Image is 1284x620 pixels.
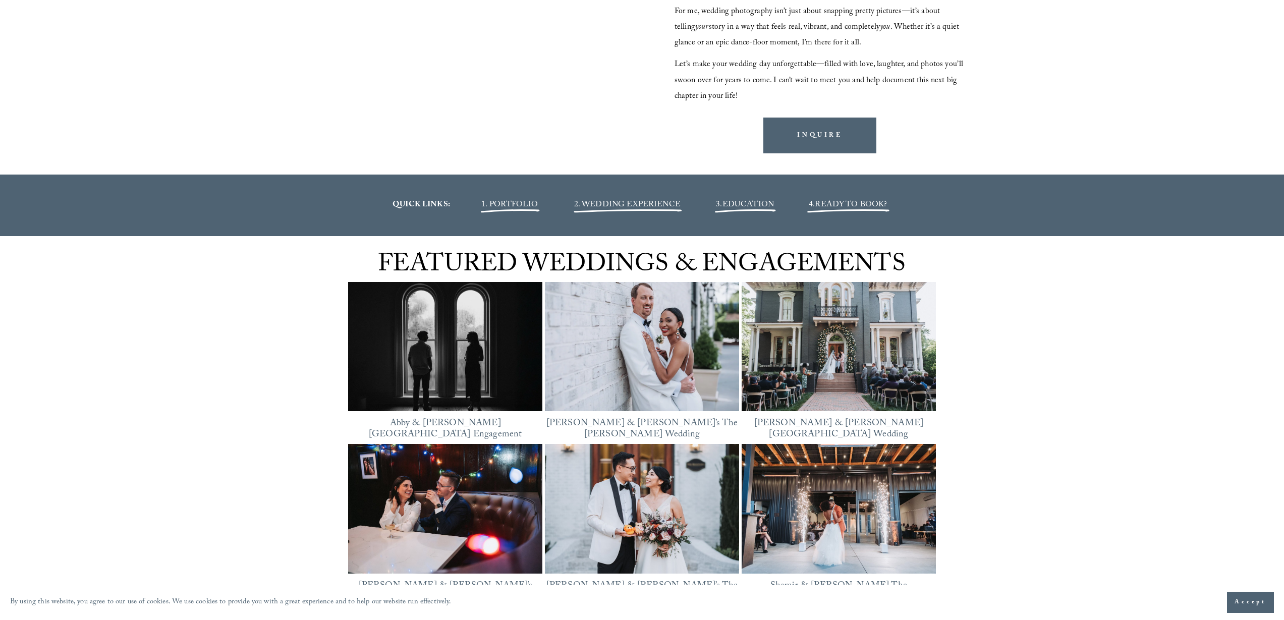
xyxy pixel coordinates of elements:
a: READY TO BOOK? [815,198,887,212]
a: EDUCATION [722,198,774,212]
a: [PERSON_NAME] & [PERSON_NAME]’s Downtown [GEOGRAPHIC_DATA] Engagement [359,579,532,616]
em: you [880,21,890,34]
img: Justine &amp; Xinli’s The Bradford Wedding [545,444,739,574]
a: [PERSON_NAME] & [PERSON_NAME]’s The [PERSON_NAME] Wedding [546,416,738,443]
img: Lorena &amp; Tom’s Downtown Durham Engagement [348,444,542,574]
a: [PERSON_NAME] & [PERSON_NAME]’s The Bradford Wedding [546,579,738,605]
img: Chantel &amp; James’ Heights House Hotel Wedding [742,282,936,412]
a: 1. PORTFOLIO [481,198,538,212]
a: INQUIRE [763,118,876,153]
em: your [695,21,709,34]
span: 3. [716,198,774,212]
a: Shamir & [PERSON_NAME] The [PERSON_NAME] Wedding [770,579,907,605]
span: For me, wedding photography isn’t just about snapping pretty pictures—it’s about telling story in... [675,5,961,50]
a: Abby &amp; Reed’s Heights House Hotel Engagement [348,282,542,412]
span: Let’s make your wedding day unforgettable—filled with love, laughter, and photos you’ll swoon ove... [675,58,966,103]
a: [PERSON_NAME] & [PERSON_NAME][GEOGRAPHIC_DATA] Wedding [754,416,924,443]
span: 4. [809,198,815,212]
a: Bella &amp; Mike’s The Maxwell Raleigh Wedding [545,282,739,412]
button: Accept [1227,592,1274,613]
img: Bella &amp; Mike’s The Maxwell Raleigh Wedding [545,274,739,420]
img: Abby &amp; Reed’s Heights House Hotel Engagement [348,274,542,420]
strong: QUICK LINKS: [393,198,450,212]
img: Shamir &amp; Keegan’s The Meadows Raleigh Wedding [742,444,936,574]
a: 2. WEDDING EXPERIENCE [574,198,681,212]
span: Accept [1235,597,1266,607]
p: By using this website, you agree to our use of cookies. We use cookies to provide you with a grea... [10,595,452,610]
a: Abby & [PERSON_NAME][GEOGRAPHIC_DATA] Engagement [369,416,522,443]
span: FEATURED WEDDINGS & ENGAGEMENTS [378,246,906,288]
